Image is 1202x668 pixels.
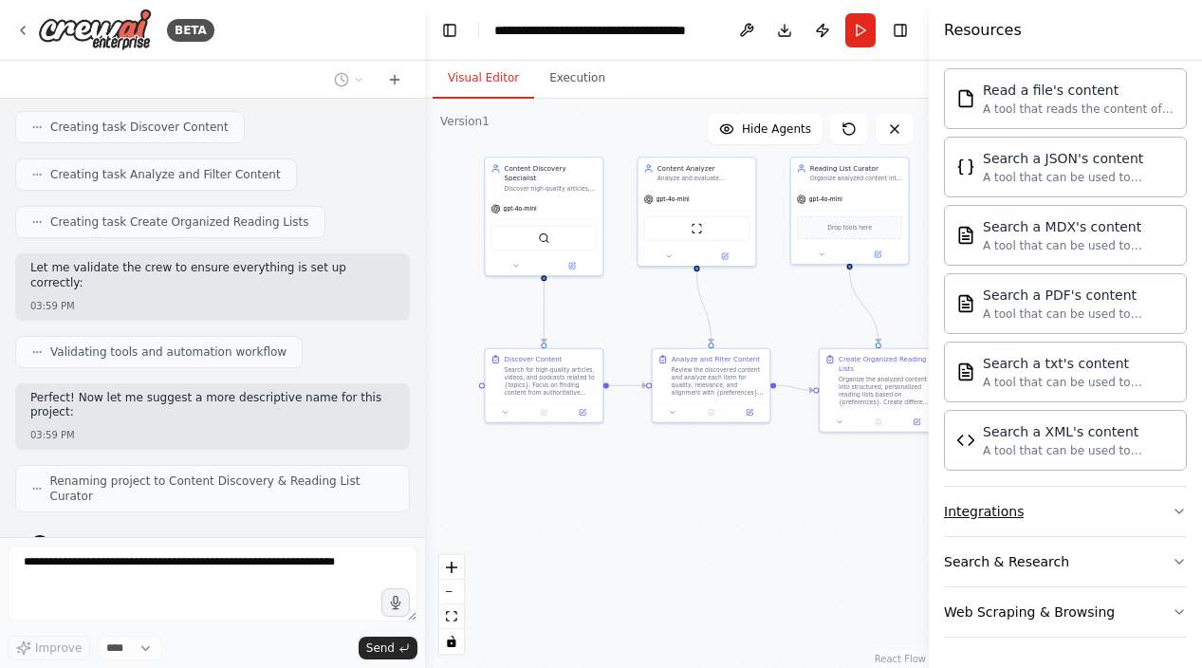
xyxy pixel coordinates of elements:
div: Content Discovery Specialist [505,163,598,182]
button: Open in side panel [545,260,599,271]
div: 03:59 PM [30,299,395,313]
span: Drop tools here [827,223,872,232]
p: Let me validate the crew to ensure everything is set up correctly: [30,261,395,290]
div: Version 1 [440,114,490,129]
button: Integrations [944,487,1187,536]
div: Search a MDX's content [983,217,1174,236]
img: XMLSearchTool [956,431,975,450]
span: gpt-4o-mini [656,195,690,203]
span: Hide Agents [742,121,811,137]
img: SerperDevTool [538,232,549,244]
div: Review the discovered content and analyze each item for quality, relevance, and alignment with {p... [672,366,765,397]
button: No output available [691,407,731,418]
span: Creating task Create Organized Reading Lists [50,214,309,230]
div: Organize the analyzed content into structured, personalized reading lists based on {preferences}.... [839,376,932,406]
div: Web Scraping & Browsing [944,603,1115,622]
span: gpt-4o-mini [504,205,537,213]
button: Hide right sidebar [887,17,914,44]
div: Create Organized Reading ListsOrganize the analyzed content into structured, personalized reading... [819,348,938,433]
button: Switch to previous chat [326,68,372,91]
div: Organize analyzed content into structured reading lists, categorize by themes and priority, and c... [810,175,903,182]
button: Hide left sidebar [436,17,463,44]
h4: Resources [944,19,1022,42]
button: Open in side panel [851,249,905,260]
img: Logo [38,9,152,51]
div: Discover Content [505,355,563,364]
g: Edge from 5b0655e7-653a-4b8a-b774-a72cd3e8955f to e0959941-86d1-4b92-8580-fc58d1ff2093 [539,271,548,343]
img: TXTSearchTool [956,362,975,381]
span: Validating tools and automation workflow [50,344,287,360]
img: PDFSearchTool [956,294,975,313]
div: A tool that can be used to semantic search a query from a XML's content. [983,443,1174,458]
div: Search a PDF's content [983,286,1174,305]
div: Analyze and evaluate discovered content for quality, relevance, and alignment with {preferences},... [657,175,750,182]
button: No output available [858,417,898,428]
button: Search & Research [944,537,1187,586]
span: Send [366,640,395,656]
button: Visual Editor [433,59,534,99]
div: Search a XML's content [983,422,1174,441]
g: Edge from e4f052cf-d885-4ef6-be36-a83de2f3b619 to f87ef6ea-9b1b-48f3-915e-b266f35d873b [845,269,883,343]
div: A tool that can be used to semantic search a query from a txt's content. [983,375,1174,390]
button: Execution [534,59,620,99]
div: A tool that can be used to semantic search a query from a JSON's content. [983,170,1174,185]
div: A tool that can be used to semantic search a query from a PDF's content. [983,306,1174,322]
span: Creating task Discover Content [50,120,229,135]
p: Perfect! Now let me suggest a more descriptive name for this project: [30,391,395,420]
div: BETA [167,19,214,42]
span: Improve [35,640,82,656]
div: Reading List CuratorOrganize analyzed content into structured reading lists, categorize by themes... [790,157,910,265]
nav: breadcrumb [494,21,708,40]
button: Open in side panel [900,417,934,428]
button: Open in side panel [733,407,767,418]
button: Send [359,637,417,659]
div: Content Discovery SpecialistDiscover high-quality articles, videos, and podcasts about {topics} b... [484,157,603,276]
g: Edge from e0959941-86d1-4b92-8580-fc58d1ff2093 to 82547676-0014-42f0-a4ca-e5f70d724544 [609,380,646,390]
span: gpt-4o-mini [809,195,842,203]
img: MDXSearchTool [956,226,975,245]
div: Search a txt's content [983,354,1174,373]
div: Search a JSON's content [983,149,1174,168]
div: Integrations [944,502,1024,521]
button: zoom out [439,580,464,604]
img: ScrapeWebsiteTool [691,223,702,234]
button: Start a new chat [379,68,410,91]
button: Click to speak your automation idea [381,588,410,617]
button: toggle interactivity [439,629,464,654]
div: Analyze and Filter Content [672,355,760,364]
div: Content AnalyzerAnalyze and evaluate discovered content for quality, relevance, and alignment wit... [638,157,757,267]
div: Search for high-quality articles, videos, and podcasts related to {topics}. Focus on finding cont... [505,366,598,397]
div: Search & Research [944,552,1069,571]
span: Renaming project to Content Discovery & Reading List Curator [50,473,394,504]
div: Content Analyzer [657,163,750,173]
button: Improve [8,636,90,660]
div: Create Organized Reading Lists [839,355,932,374]
div: Discover ContentSearch for high-quality articles, videos, and podcasts related to {topics}. Focus... [484,348,603,423]
div: Read a file's content [983,81,1174,100]
div: React Flow controls [439,555,464,654]
div: A tool that can be used to semantic search a query from a MDX's content. [983,238,1174,253]
button: Web Scraping & Browsing [944,587,1187,637]
button: fit view [439,604,464,629]
img: FileReadTool [956,89,975,108]
span: Creating task Analyze and Filter Content [50,167,281,182]
g: Edge from 32153cea-6d3e-42a8-817c-f5b026138e0d to 82547676-0014-42f0-a4ca-e5f70d724544 [692,271,715,343]
button: No output available [524,407,564,418]
div: Reading List Curator [810,163,903,173]
a: React Flow attribution [875,654,926,664]
button: Open in side panel [697,250,751,262]
button: zoom in [439,555,464,580]
button: Open in side panel [566,407,600,418]
button: Hide Agents [708,114,823,144]
div: Discover high-quality articles, videos, and podcasts about {topics} by searching across multiple ... [505,185,598,193]
div: A tool that reads the content of a file. To use this tool, provide a 'file_path' parameter with t... [983,102,1174,117]
div: Analyze and Filter ContentReview the discovered content and analyze each item for quality, releva... [652,348,771,423]
img: JSONSearchTool [956,158,975,176]
g: Edge from 82547676-0014-42f0-a4ca-e5f70d724544 to f87ef6ea-9b1b-48f3-915e-b266f35d873b [776,380,813,395]
div: 03:59 PM [30,428,395,442]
